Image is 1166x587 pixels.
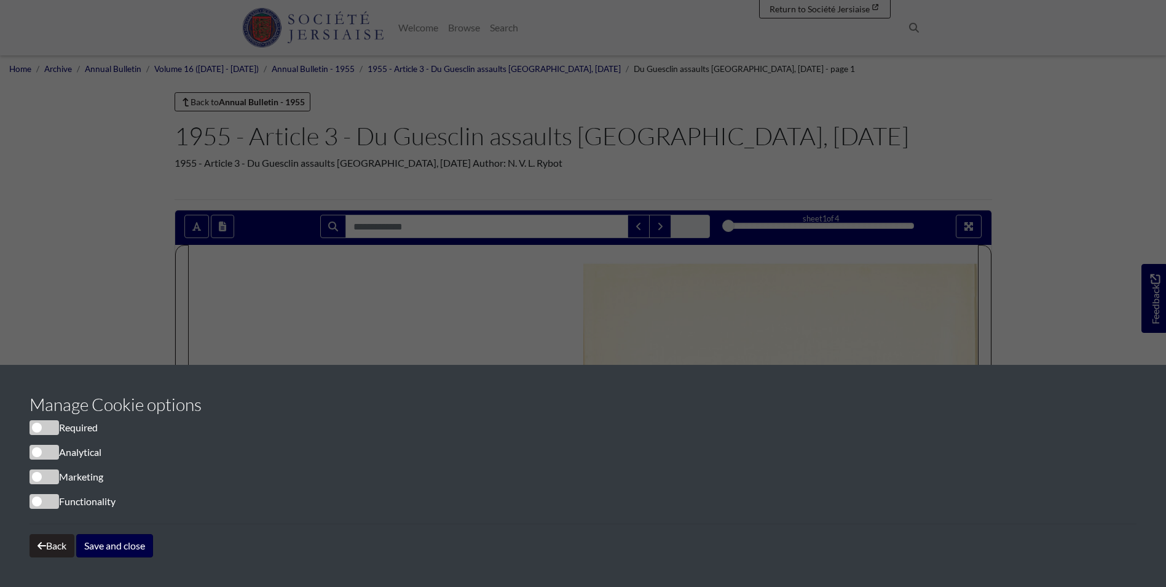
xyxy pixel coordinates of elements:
[30,445,101,460] label: Analytical
[30,420,98,435] label: Required
[30,494,116,509] label: Functionality
[30,394,1136,415] h3: Manage Cookie options
[30,534,74,557] button: Back
[76,534,153,557] button: Save and close
[30,469,103,484] label: Marketing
